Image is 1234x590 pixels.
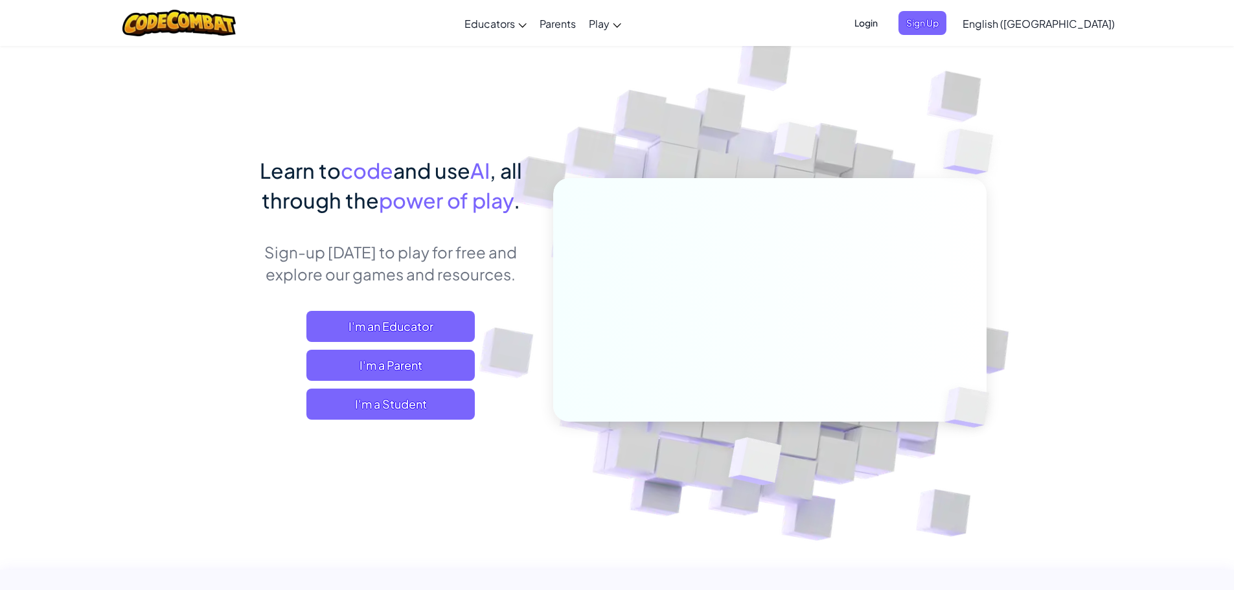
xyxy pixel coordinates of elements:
[122,10,236,36] img: CodeCombat logo
[589,17,610,30] span: Play
[514,187,520,213] span: .
[260,157,341,183] span: Learn to
[306,389,475,420] button: I'm a Student
[458,6,533,41] a: Educators
[847,11,886,35] button: Login
[749,96,842,193] img: Overlap cubes
[306,311,475,342] a: I'm an Educator
[963,17,1115,30] span: English ([GEOGRAPHIC_DATA])
[696,410,812,517] img: Overlap cubes
[379,187,514,213] span: power of play
[533,6,582,41] a: Parents
[248,241,534,285] p: Sign-up [DATE] to play for free and explore our games and resources.
[917,97,1029,207] img: Overlap cubes
[582,6,628,41] a: Play
[956,6,1121,41] a: English ([GEOGRAPHIC_DATA])
[306,350,475,381] a: I'm a Parent
[393,157,470,183] span: and use
[464,17,515,30] span: Educators
[922,360,1020,455] img: Overlap cubes
[470,157,490,183] span: AI
[898,11,946,35] button: Sign Up
[341,157,393,183] span: code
